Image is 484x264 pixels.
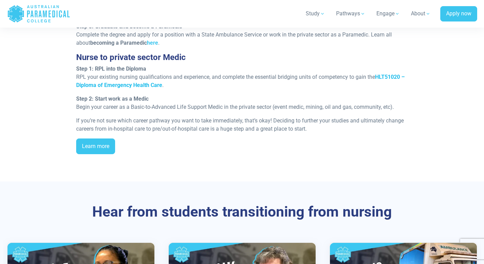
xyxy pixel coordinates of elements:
a: here [147,40,158,46]
strong: Step 3: Graduate and become a Paramedic [76,23,182,30]
a: Apply now [440,6,477,22]
p: If you’re not sure which career pathway you want to take immediately, that’s okay! Deciding to fu... [76,117,408,133]
a: Engage [372,4,404,23]
h3: Nurse to private sector Medic [76,53,408,62]
p: Complete the degree and apply for a position with a State Ambulance Service or work in the privat... [76,23,408,47]
a: Pathways [332,4,370,23]
p: RPL your existing nursing qualifications and experience, and complete the essential bridging unit... [76,65,408,89]
a: About [407,4,435,23]
a: Learn more [76,138,115,154]
strong: Step 2: Start work as a Medic [76,96,149,102]
strong: becoming a Paramedic [90,40,158,46]
strong: Step 1: RPL into the Diploma [76,65,146,72]
p: Begin your career as a Basic-to-Advanced Life Support Medic in the private sector (event medic, m... [76,95,408,111]
a: Study [302,4,329,23]
h3: Hear from students transitioning from nursing [42,203,442,221]
a: Australian Paramedical College [7,3,70,25]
